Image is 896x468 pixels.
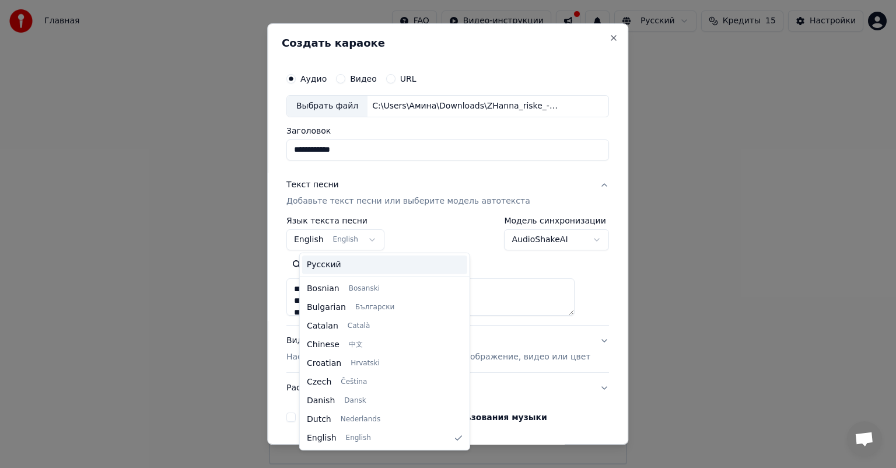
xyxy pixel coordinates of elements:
span: Dutch [307,414,331,425]
span: Русский [307,259,341,271]
span: Hrvatski [351,359,380,368]
span: Bosanski [348,284,379,294]
span: Català [348,322,370,331]
span: Danish [307,395,335,407]
span: Български [355,303,394,312]
span: 中文 [349,340,363,350]
span: Bulgarian [307,302,346,313]
span: English [345,434,370,443]
span: Catalan [307,320,338,332]
span: Chinese [307,339,339,351]
span: Czech [307,376,331,388]
span: Nederlands [341,415,380,424]
span: Croatian [307,358,341,369]
span: Čeština [341,378,367,387]
span: English [307,432,337,444]
span: Bosnian [307,283,339,295]
span: Dansk [344,396,366,406]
